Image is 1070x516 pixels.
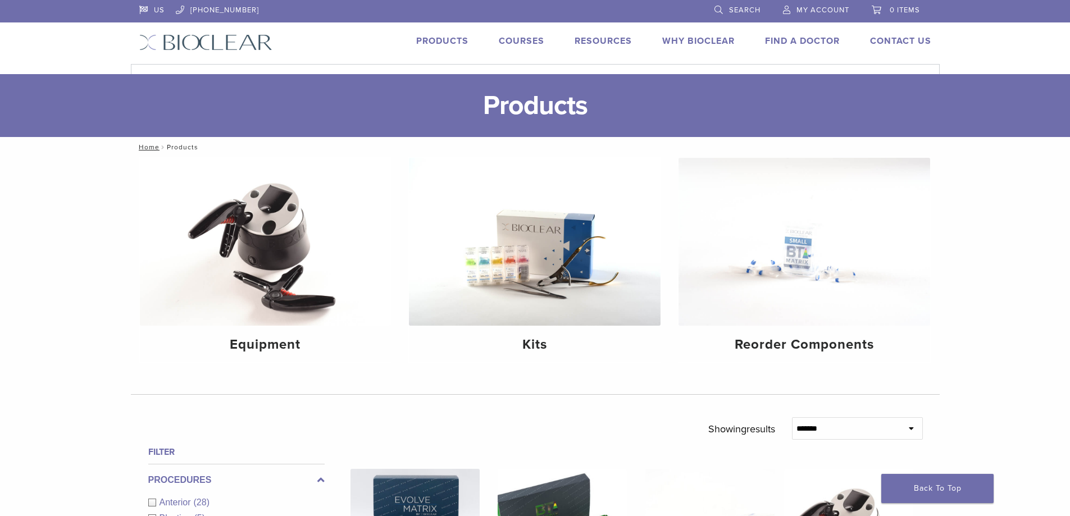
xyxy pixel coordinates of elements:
span: / [160,144,167,150]
a: Resources [575,35,632,47]
img: Equipment [140,158,391,326]
a: Reorder Components [679,158,930,362]
h4: Equipment [149,335,383,355]
h4: Kits [418,335,652,355]
a: Kits [409,158,661,362]
a: Products [416,35,468,47]
a: Why Bioclear [662,35,735,47]
img: Bioclear [139,34,272,51]
h4: Reorder Components [687,335,921,355]
label: Procedures [148,473,325,487]
a: Contact Us [870,35,931,47]
p: Showing results [708,417,775,441]
a: Courses [499,35,544,47]
a: Back To Top [881,474,994,503]
a: Find A Doctor [765,35,840,47]
span: 0 items [890,6,920,15]
img: Kits [409,158,661,326]
span: Search [729,6,761,15]
span: (28) [194,497,210,507]
a: Equipment [140,158,391,362]
span: My Account [796,6,849,15]
a: Home [135,143,160,151]
img: Reorder Components [679,158,930,326]
span: Anterior [160,497,194,507]
nav: Products [131,137,940,157]
h4: Filter [148,445,325,459]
